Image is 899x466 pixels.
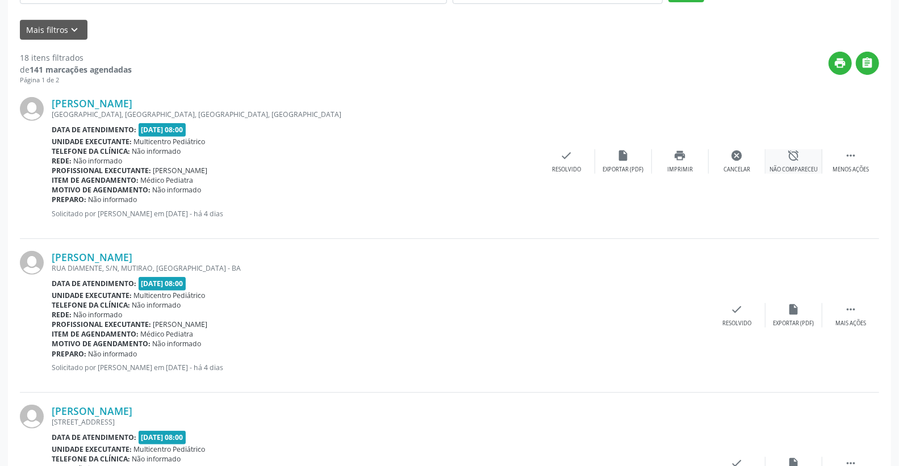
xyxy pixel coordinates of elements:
div: 18 itens filtrados [20,52,132,64]
img: img [20,251,44,275]
span: [PERSON_NAME] [153,320,208,329]
i: print [834,57,847,69]
img: img [20,405,44,429]
button: print [829,52,852,75]
b: Item de agendamento: [52,175,139,185]
span: [DATE] 08:00 [139,431,186,444]
b: Data de atendimento: [52,279,136,288]
span: Não informado [132,146,181,156]
b: Data de atendimento: [52,433,136,442]
b: Telefone da clínica: [52,300,130,310]
b: Item de agendamento: [52,329,139,339]
b: Profissional executante: [52,320,151,329]
div: RUA DIAMENTE, S/N, MUTIRAO, [GEOGRAPHIC_DATA] - BA [52,263,709,273]
i:  [862,57,874,69]
b: Profissional executante: [52,166,151,175]
span: Não informado [74,310,123,320]
div: Mais ações [835,320,866,328]
span: [PERSON_NAME] [153,166,208,175]
b: Unidade executante: [52,444,132,454]
a: [PERSON_NAME] [52,97,132,110]
b: Preparo: [52,349,86,359]
span: Não informado [89,349,137,359]
b: Rede: [52,156,72,166]
div: Imprimir [667,166,693,174]
strong: 141 marcações agendadas [30,64,132,75]
b: Telefone da clínica: [52,146,130,156]
span: Não informado [132,300,181,310]
div: [GEOGRAPHIC_DATA], [GEOGRAPHIC_DATA], [GEOGRAPHIC_DATA], [GEOGRAPHIC_DATA] [52,110,538,119]
div: [STREET_ADDRESS] [52,417,709,427]
i: alarm_off [788,149,800,162]
span: Médico Pediatra [141,329,194,339]
div: Não compareceu [770,166,818,174]
div: Menos ações [833,166,869,174]
i: check [731,303,743,316]
b: Data de atendimento: [52,125,136,135]
b: Rede: [52,310,72,320]
span: Não informado [153,185,202,195]
a: [PERSON_NAME] [52,405,132,417]
span: Não informado [89,195,137,204]
div: Resolvido [722,320,751,328]
b: Motivo de agendamento: [52,339,150,349]
span: [DATE] 08:00 [139,123,186,136]
span: Multicentro Pediátrico [134,291,206,300]
i:  [844,303,857,316]
b: Preparo: [52,195,86,204]
i: print [674,149,687,162]
b: Unidade executante: [52,137,132,146]
div: Resolvido [552,166,581,174]
span: Multicentro Pediátrico [134,444,206,454]
span: Não informado [153,339,202,349]
div: Página 1 de 2 [20,75,132,85]
i: insert_drive_file [617,149,630,162]
button: Mais filtroskeyboard_arrow_down [20,20,87,40]
span: [DATE] 08:00 [139,277,186,290]
b: Telefone da clínica: [52,454,130,464]
span: Não informado [74,156,123,166]
i: insert_drive_file [788,303,800,316]
img: img [20,97,44,121]
div: de [20,64,132,75]
span: Médico Pediatra [141,175,194,185]
span: Não informado [132,454,181,464]
i: check [561,149,573,162]
p: Solicitado por [PERSON_NAME] em [DATE] - há 4 dias [52,363,709,372]
i: keyboard_arrow_down [69,24,81,36]
span: Multicentro Pediátrico [134,137,206,146]
p: Solicitado por [PERSON_NAME] em [DATE] - há 4 dias [52,209,538,219]
b: Unidade executante: [52,291,132,300]
div: Exportar (PDF) [773,320,814,328]
i:  [844,149,857,162]
i: cancel [731,149,743,162]
a: [PERSON_NAME] [52,251,132,263]
div: Exportar (PDF) [603,166,644,174]
div: Cancelar [724,166,750,174]
button:  [856,52,879,75]
b: Motivo de agendamento: [52,185,150,195]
